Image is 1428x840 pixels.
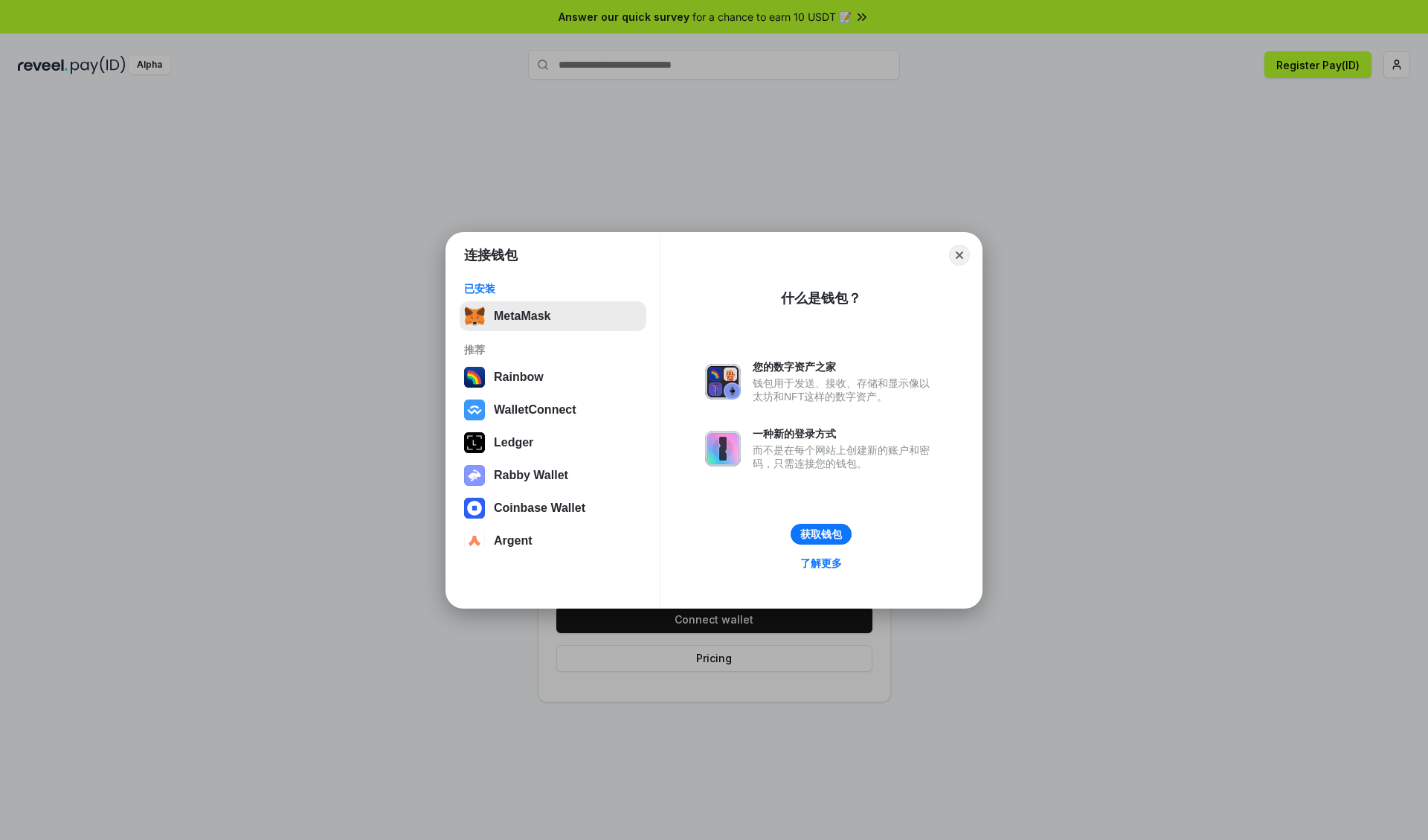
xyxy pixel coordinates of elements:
[494,310,550,323] div: MetaMask
[494,501,585,515] div: Coinbase Wallet
[464,246,518,264] h1: 连接钱包
[753,376,937,403] div: 钱包用于发送、接收、存储和显示像以太坊和NFT这样的数字资产。
[791,554,851,573] a: 了解更多
[494,469,568,482] div: Rabby Wallet
[464,530,485,551] img: svg+xml,%3Csvg%20width%3D%2228%22%20height%3D%2228%22%20viewBox%3D%220%200%2028%2028%22%20fill%3D...
[464,367,485,388] img: svg+xml,%3Csvg%20width%3D%22120%22%20height%3D%22120%22%20viewBox%3D%220%200%20120%20120%22%20fil...
[460,395,646,425] button: WalletConnect
[800,528,842,541] div: 获取钱包
[753,443,937,470] div: 而不是在每个网站上创建新的账户和密码，只需连接您的钱包。
[494,371,544,384] div: Rainbow
[460,428,646,458] button: Ledger
[460,461,646,490] button: Rabby Wallet
[464,282,642,295] div: 已安装
[460,526,646,556] button: Argent
[791,524,852,545] button: 获取钱包
[494,534,533,548] div: Argent
[705,431,741,467] img: svg+xml,%3Csvg%20xmlns%3D%22http%3A%2F%2Fwww.w3.org%2F2000%2Fsvg%22%20fill%3D%22none%22%20viewBox...
[464,343,642,356] div: 推荐
[464,400,485,420] img: svg+xml,%3Csvg%20width%3D%2228%22%20height%3D%2228%22%20viewBox%3D%220%200%2028%2028%22%20fill%3D...
[753,360,937,373] div: 您的数字资产之家
[464,498,485,519] img: svg+xml,%3Csvg%20width%3D%2228%22%20height%3D%2228%22%20viewBox%3D%220%200%2028%2028%22%20fill%3D...
[460,493,646,523] button: Coinbase Wallet
[949,245,970,266] button: Close
[753,427,937,440] div: 一种新的登录方式
[705,364,741,400] img: svg+xml,%3Csvg%20xmlns%3D%22http%3A%2F%2Fwww.w3.org%2F2000%2Fsvg%22%20fill%3D%22none%22%20viewBox...
[460,362,646,392] button: Rainbow
[800,557,842,570] div: 了解更多
[464,465,485,486] img: svg+xml,%3Csvg%20xmlns%3D%22http%3A%2F%2Fwww.w3.org%2F2000%2Fsvg%22%20fill%3D%22none%22%20viewBox...
[494,436,533,449] div: Ledger
[464,432,485,453] img: svg+xml,%3Csvg%20xmlns%3D%22http%3A%2F%2Fwww.w3.org%2F2000%2Fsvg%22%20width%3D%2228%22%20height%3...
[460,301,646,331] button: MetaMask
[464,306,485,327] img: svg+xml,%3Csvg%20fill%3D%22none%22%20height%3D%2233%22%20viewBox%3D%220%200%2035%2033%22%20width%...
[781,289,861,307] div: 什么是钱包？
[494,403,576,417] div: WalletConnect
